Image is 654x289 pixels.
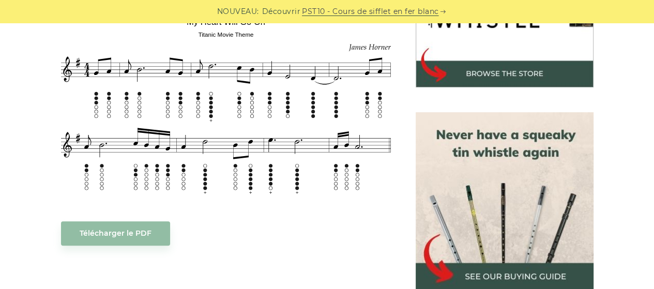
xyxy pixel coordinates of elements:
[80,229,151,238] font: Télécharger le PDF
[302,6,439,18] a: PST10 - Cours de sifflet en fer blanc
[61,221,170,246] a: Télécharger le PDF
[217,7,259,16] font: NOUVEAU:
[262,7,301,16] font: Découvrir
[302,7,439,16] font: PST10 - Cours de sifflet en fer blanc
[61,9,391,200] img: My Heart Will Go On Tin Whistle Tablature et Partition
